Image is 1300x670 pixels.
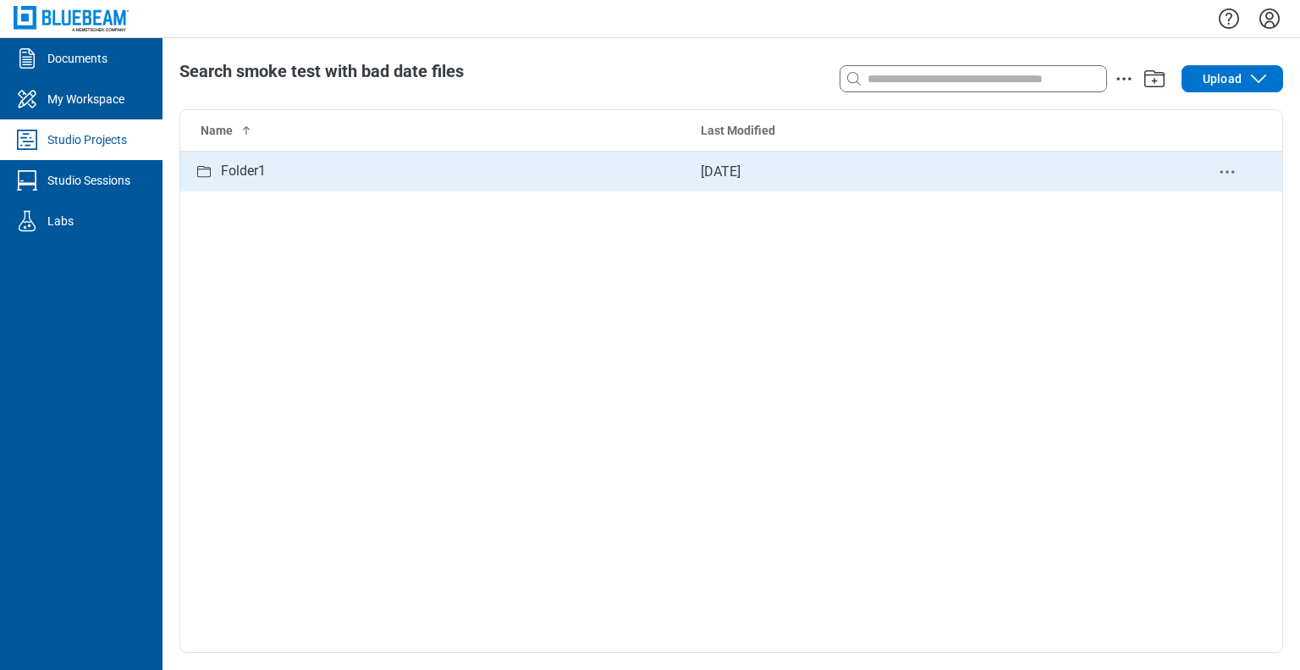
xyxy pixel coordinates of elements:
div: Labs [47,213,74,230]
svg: Labs [14,208,41,235]
svg: Studio Sessions [14,167,41,194]
div: Studio Sessions [47,172,130,189]
div: My Workspace [47,91,124,108]
span: Upload [1203,70,1242,87]
td: [DATE] [687,151,1172,191]
div: Folder1 [221,161,266,182]
button: delete-context-menu [1217,162,1237,182]
button: action-menu [1114,69,1134,89]
svg: My Workspace [14,86,41,113]
svg: Documents [14,45,41,72]
svg: Studio Projects [14,126,41,153]
div: Documents [47,50,107,67]
button: Upload [1182,65,1283,92]
table: Studio items table [180,110,1282,191]
div: Name [201,122,674,139]
div: Last Modified [701,122,1159,139]
button: Add [1141,65,1168,92]
button: Settings [1256,4,1283,33]
img: Bluebeam, Inc. [14,6,129,30]
span: Search smoke test with bad date files [179,61,464,81]
div: Studio Projects [47,131,127,148]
